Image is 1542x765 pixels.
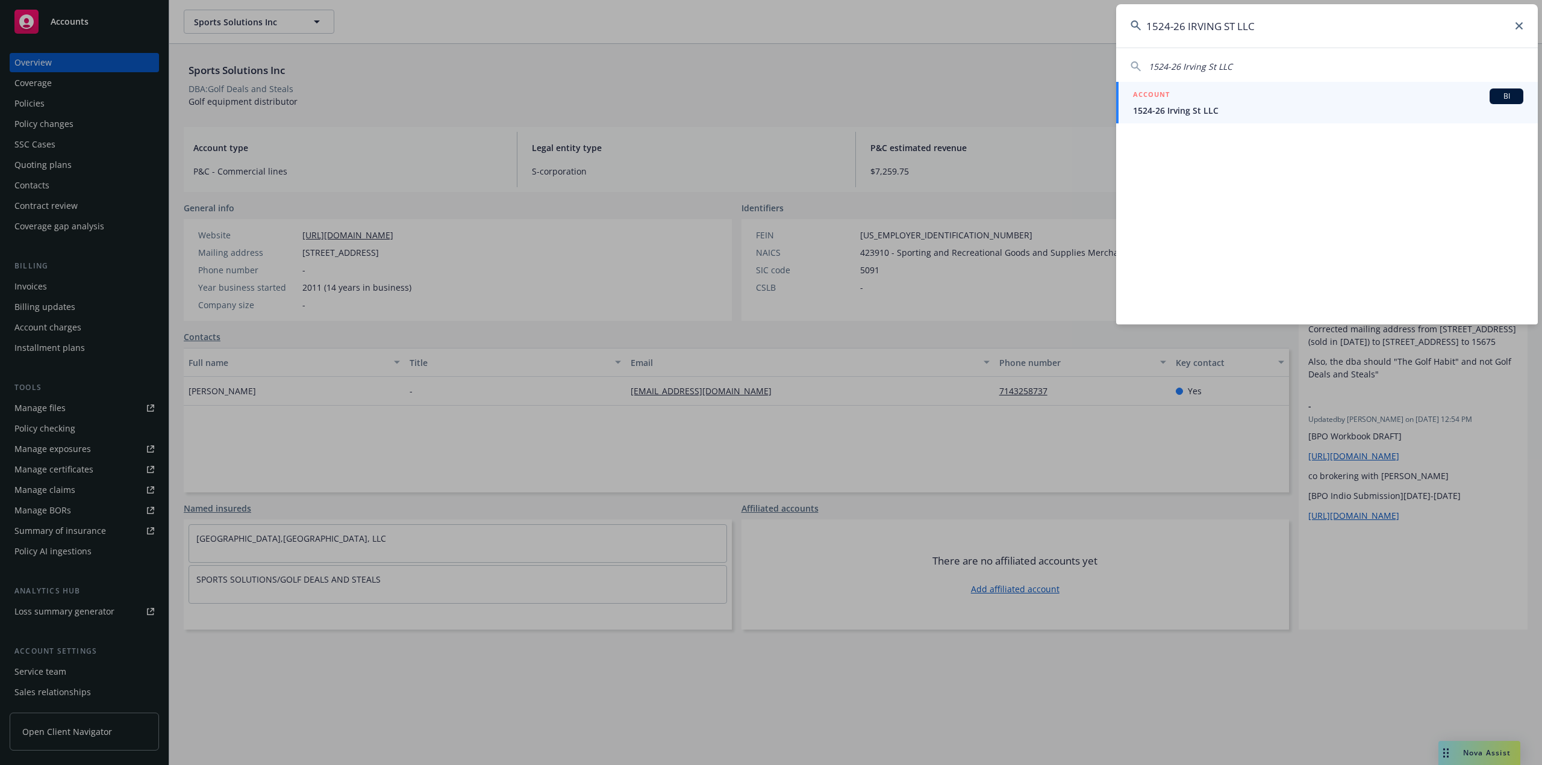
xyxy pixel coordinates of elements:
span: 1524-26 Irving St LLC [1133,104,1523,117]
span: 1524-26 Irving St LLC [1149,61,1232,72]
h5: ACCOUNT [1133,88,1170,103]
input: Search... [1116,4,1538,48]
a: ACCOUNTBI1524-26 Irving St LLC [1116,82,1538,123]
span: BI [1494,91,1519,102]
